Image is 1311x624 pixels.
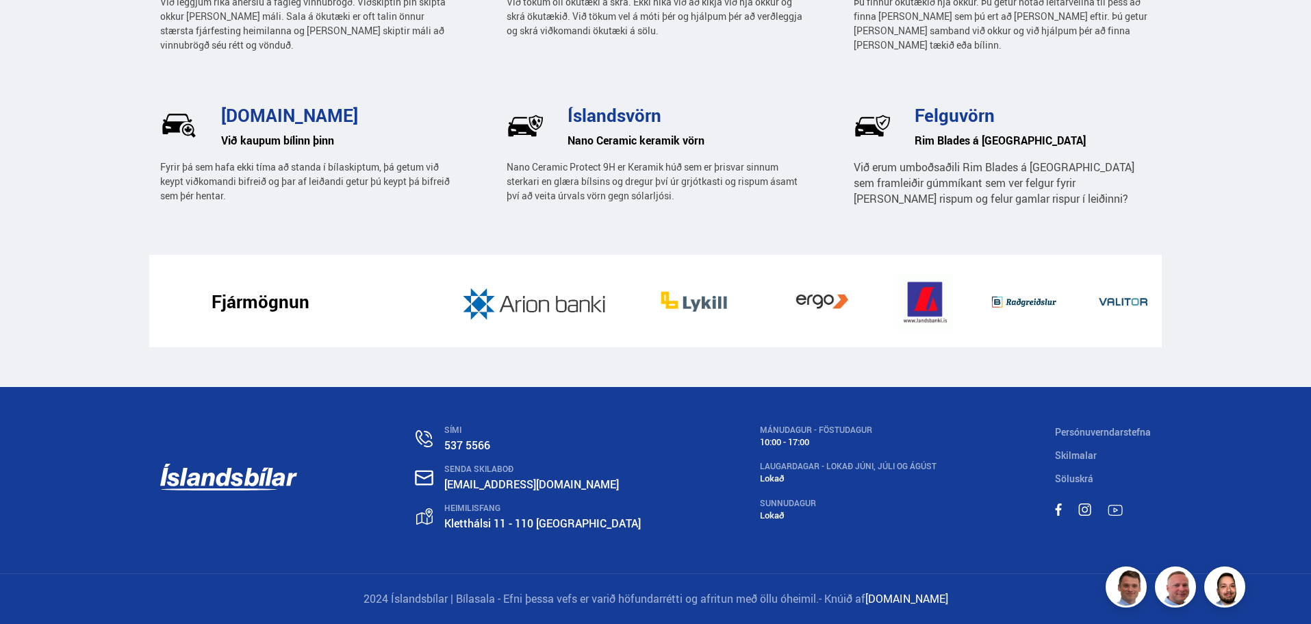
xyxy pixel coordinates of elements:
[416,508,433,525] img: gp4YpyYFnEr45R34.svg
[1206,569,1247,610] img: nhp88E3Fdnt1Opn2.png
[760,473,937,484] div: Lokað
[507,160,804,203] p: Nano Ceramic Protect 9H er Keramik húð sem er þrisvar sinnum sterkari en glæra bílsins og dregur ...
[221,130,457,151] h6: Við kaupum bílinn þinn
[819,591,865,606] span: - Knúið af
[444,503,641,513] div: HEIMILISFANG
[1055,472,1093,485] a: Söluskrá
[416,430,433,447] img: n0V2lOsqF3l1V2iz.svg
[457,274,616,329] img: JD2k8JnpGOQahQK4.jpg
[760,499,937,508] div: SUNNUDAGUR
[772,274,873,329] img: vb19vGOeIT05djEB.jpg
[854,160,1134,206] span: Við erum umboðsaðili Rim Blades á [GEOGRAPHIC_DATA] sem framleiðir gúmmíkant sem ver felgur fyrir...
[1055,425,1151,438] a: Persónuverndarstefna
[1157,569,1198,610] img: siFngHWaQ9KaOqBr.png
[865,591,948,606] a: [DOMAIN_NAME]
[444,477,619,492] a: [EMAIL_ADDRESS][DOMAIN_NAME]
[507,107,544,145] img: Pf5Ax2cCE_PAlAL1.svg
[11,5,52,47] button: Open LiveChat chat widget
[760,462,937,471] div: LAUGARDAGAR - Lokað Júni, Júli og Ágúst
[444,425,641,435] div: SÍMI
[568,130,804,151] h6: Nano Ceramic keramik vörn
[915,105,1151,125] h3: Felguvörn
[415,470,433,486] img: nHj8e-n-aHgjukTg.svg
[760,425,937,435] div: MÁNUDAGUR - FÖSTUDAGUR
[1055,449,1097,462] a: Skilmalar
[444,464,641,474] div: SENDA SKILABOÐ
[444,516,641,531] a: Kletthálsi 11 - 110 [GEOGRAPHIC_DATA]
[221,105,457,125] h3: [DOMAIN_NAME]
[760,510,937,521] div: Lokað
[1108,569,1149,610] img: FbJEzSuNWCJXmdc-.webp
[915,130,1151,151] h6: Rim Blades á [GEOGRAPHIC_DATA]
[160,107,198,145] img: _UrlRxxciTm4sq1N.svg
[212,291,309,312] h3: Fjármögnun
[568,105,804,125] h3: Íslandsvörn
[444,438,490,453] a: 537 5566
[760,437,937,447] div: 10:00 - 17:00
[854,107,891,145] img: wj-tEQaV63q7uWzm.svg
[160,591,1151,607] p: 2024 Íslandsbílar | Bílasala - Efni þessa vefs er varið höfundarrétti og afritun með öllu óheimil.
[160,160,457,203] p: Fyrir þá sem hafa ekki tíma að standa í bílaskiptum, þá getum við keypt viðkomandi bifreið og þar...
